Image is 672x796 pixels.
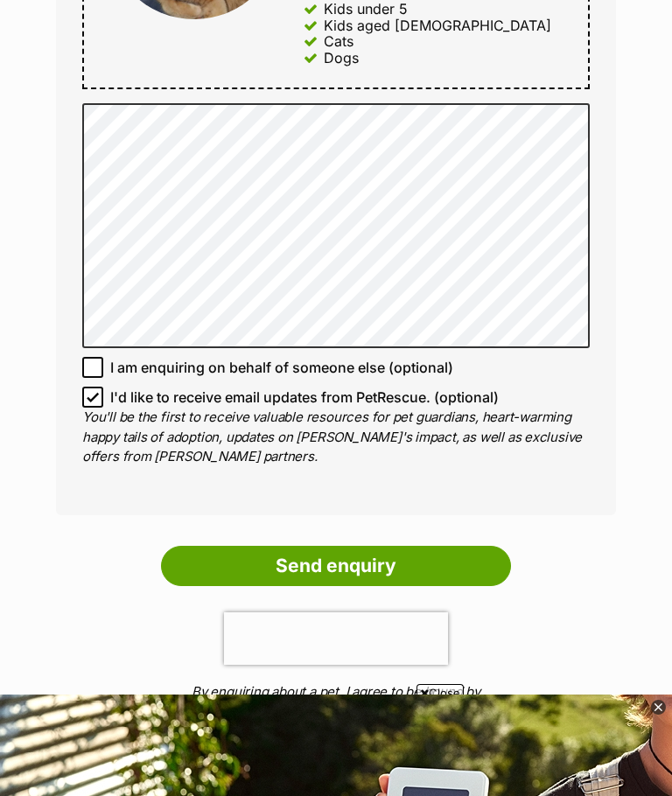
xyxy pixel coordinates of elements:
[224,612,448,665] iframe: reCAPTCHA
[110,387,499,408] span: I'd like to receive email updates from PetRescue. (optional)
[324,50,359,66] div: Dogs
[82,408,590,467] p: You'll be the first to receive valuable resources for pet guardians, heart-warming happy tails of...
[324,33,353,49] div: Cats
[161,682,511,742] p: By enquiring about a pet, I agree to be bound by the and accept [PERSON_NAME]'s
[324,1,408,17] div: Kids under 5
[110,357,453,378] span: I am enquiring on behalf of someone else (optional)
[161,546,511,586] input: Send enquiry
[416,684,464,702] span: Close
[324,17,551,33] div: Kids aged [DEMOGRAPHIC_DATA]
